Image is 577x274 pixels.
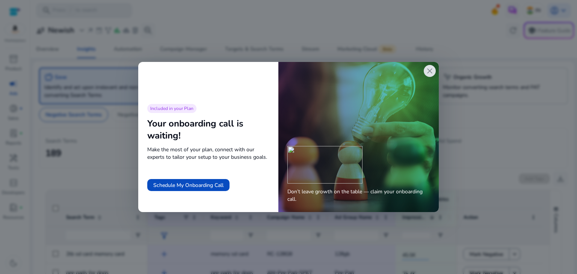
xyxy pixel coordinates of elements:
span: Schedule My Onboarding Call [153,181,224,189]
button: Schedule My Onboarding Call [147,179,230,191]
div: Your onboarding call is waiting! [147,117,269,142]
span: close [425,66,434,75]
span: Make the most of your plan, connect with our experts to tailor your setup to your business goals. [147,146,269,161]
span: Included in your Plan [150,105,193,111]
span: Don’t leave growth on the table — claim your onboarding call. [287,188,430,203]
